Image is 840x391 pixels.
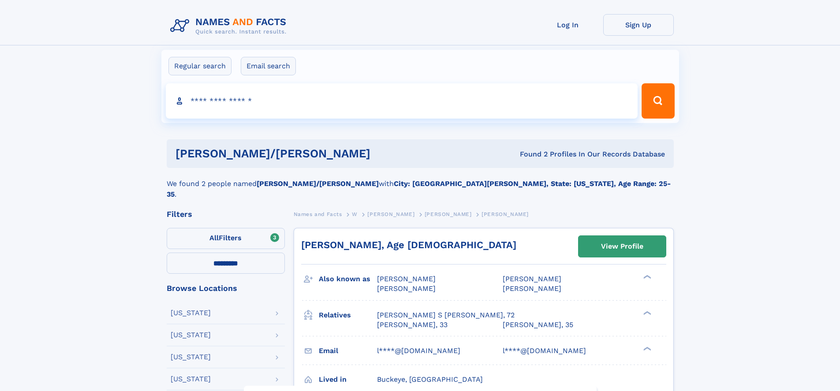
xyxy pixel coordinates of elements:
span: [PERSON_NAME] [377,284,436,293]
a: Log In [533,14,603,36]
a: View Profile [579,236,666,257]
b: City: [GEOGRAPHIC_DATA][PERSON_NAME], State: [US_STATE], Age Range: 25-35 [167,179,671,198]
div: We found 2 people named with . [167,168,674,200]
span: [PERSON_NAME] [503,284,561,293]
div: View Profile [601,236,643,257]
a: [PERSON_NAME] S [PERSON_NAME], 72 [377,310,515,320]
span: [PERSON_NAME] [367,211,414,217]
div: [US_STATE] [171,331,211,339]
h3: Relatives [319,308,377,323]
img: Logo Names and Facts [167,14,294,38]
h3: Email [319,343,377,358]
div: ❯ [641,346,652,351]
div: [US_STATE] [171,354,211,361]
h1: [PERSON_NAME]/[PERSON_NAME] [175,148,445,159]
b: [PERSON_NAME]/[PERSON_NAME] [257,179,379,188]
label: Regular search [168,57,231,75]
label: Email search [241,57,296,75]
span: All [209,234,219,242]
a: [PERSON_NAME], 33 [377,320,448,330]
div: ❯ [641,274,652,280]
span: [PERSON_NAME] [503,275,561,283]
a: [PERSON_NAME] [425,209,472,220]
h3: Lived in [319,372,377,387]
span: [PERSON_NAME] [377,275,436,283]
div: Found 2 Profiles In Our Records Database [445,149,665,159]
div: Filters [167,210,285,218]
a: [PERSON_NAME], 35 [503,320,573,330]
a: W [352,209,358,220]
div: ❯ [641,310,652,316]
a: [PERSON_NAME], Age [DEMOGRAPHIC_DATA] [301,239,516,250]
button: Search Button [642,83,674,119]
input: search input [166,83,638,119]
h3: Also known as [319,272,377,287]
a: Sign Up [603,14,674,36]
span: Buckeye, [GEOGRAPHIC_DATA] [377,375,483,384]
span: [PERSON_NAME] [482,211,529,217]
label: Filters [167,228,285,249]
span: W [352,211,358,217]
div: [US_STATE] [171,376,211,383]
div: [US_STATE] [171,309,211,317]
div: Browse Locations [167,284,285,292]
span: [PERSON_NAME] [425,211,472,217]
a: Names and Facts [294,209,342,220]
a: [PERSON_NAME] [367,209,414,220]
